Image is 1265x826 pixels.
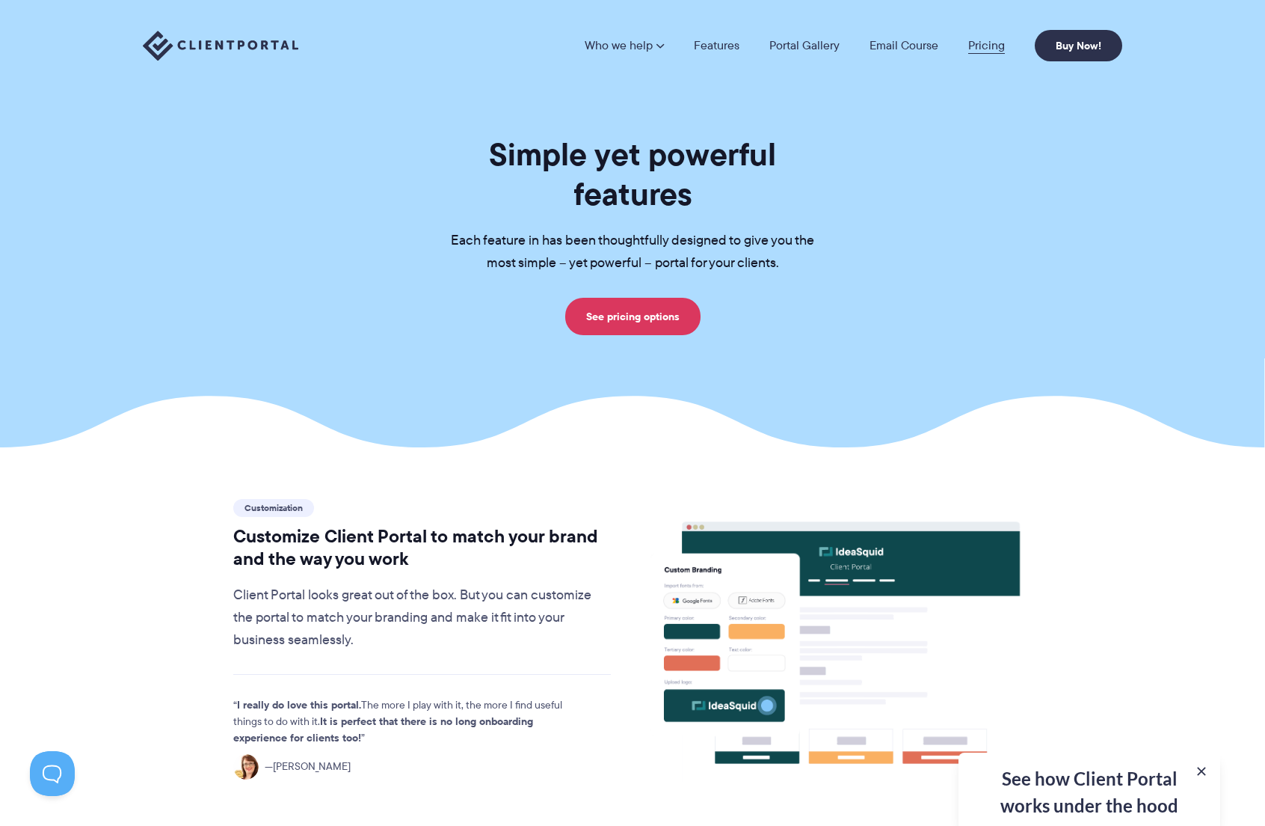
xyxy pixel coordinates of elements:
h2: Customize Client Portal to match your brand and the way you work [233,525,611,570]
a: Pricing [968,40,1005,52]
p: Client Portal looks great out of the box. But you can customize the portal to match your branding... [233,584,611,652]
a: Who we help [585,40,664,52]
strong: I really do love this portal. [237,697,361,713]
strong: It is perfect that there is no long onboarding experience for clients too! [233,713,533,746]
p: Each feature in has been thoughtfully designed to give you the most simple – yet powerful – porta... [427,230,838,275]
span: [PERSON_NAME] [265,759,351,775]
p: The more I play with it, the more I find useful things to do with it. [233,697,585,747]
span: Customization [233,499,314,517]
a: Portal Gallery [769,40,840,52]
iframe: Toggle Customer Support [30,751,75,796]
a: See pricing options [565,298,701,335]
a: Features [694,40,739,52]
a: Buy Now! [1035,30,1122,61]
a: Email Course [870,40,938,52]
h1: Simple yet powerful features [427,135,838,214]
